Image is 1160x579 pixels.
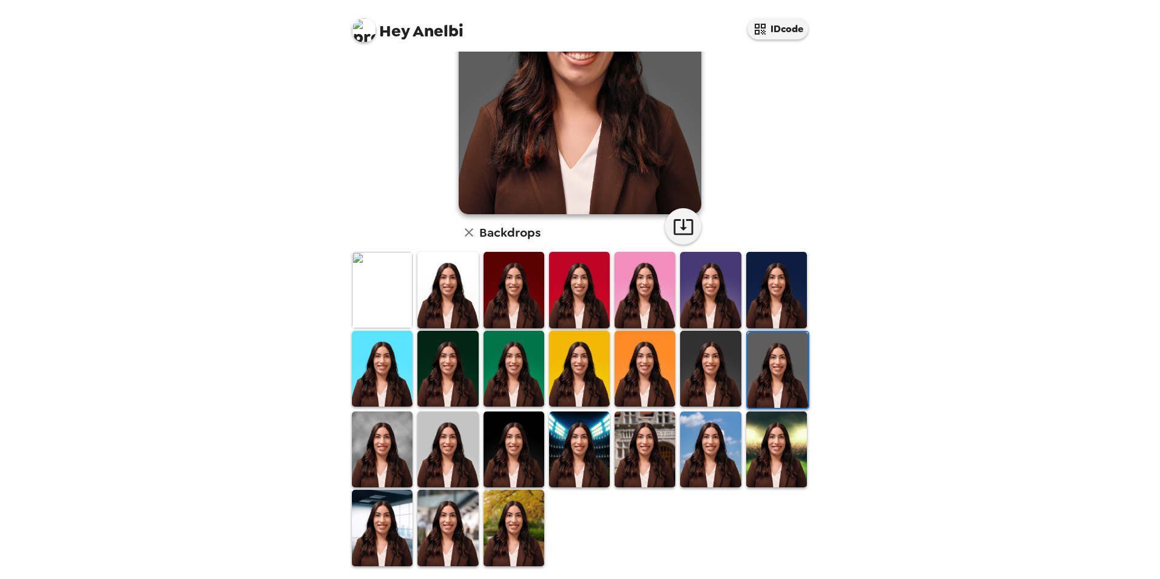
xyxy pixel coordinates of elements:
img: profile pic [352,18,376,42]
h6: Backdrops [479,223,541,242]
button: IDcode [747,18,808,39]
span: Hey [379,20,410,42]
img: Original [352,252,413,328]
span: Anelbi [352,12,464,39]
